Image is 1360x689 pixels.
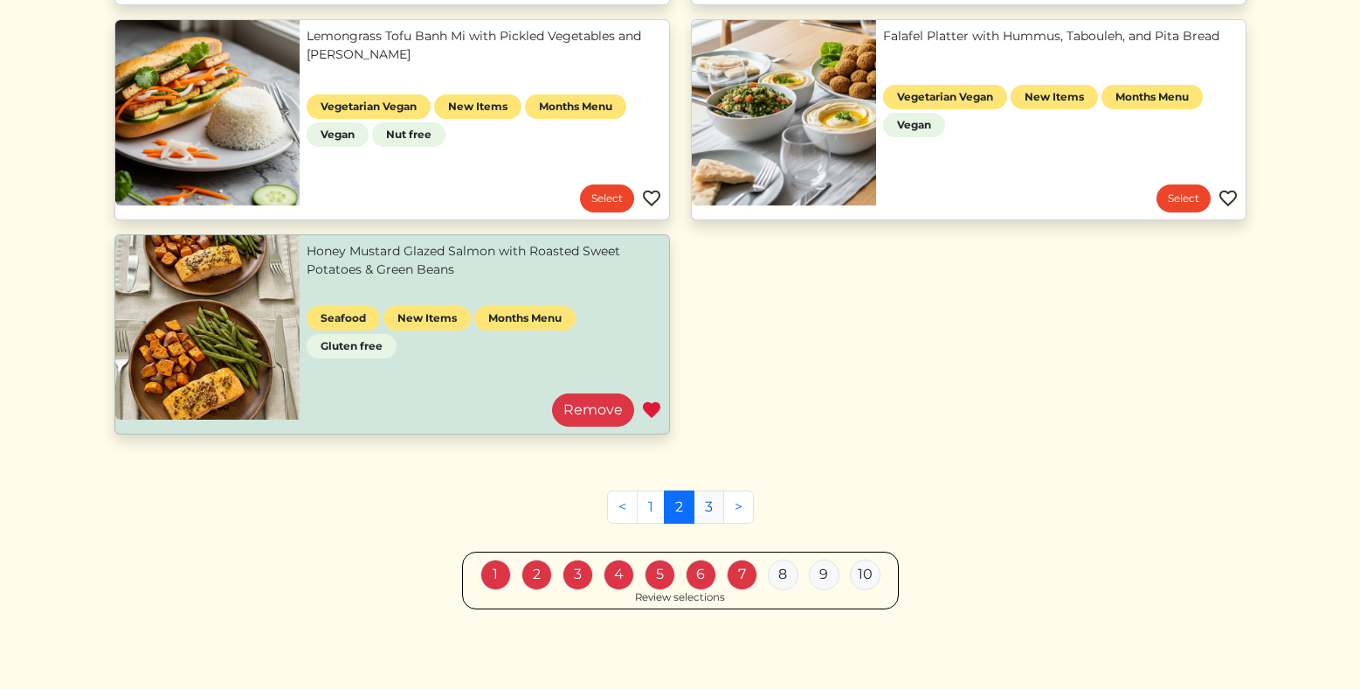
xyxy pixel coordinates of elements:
a: Lemongrass Tofu Banh Mi with Pickled Vegetables and [PERSON_NAME] [307,27,662,64]
div: 1 [480,560,511,590]
a: 1 2 3 4 5 6 7 8 9 10 Review selections [462,552,899,610]
div: 7 [727,560,757,590]
img: Favorite menu item [641,400,662,421]
a: 3 [694,491,724,524]
div: 9 [809,560,839,590]
div: Review selections [635,590,725,606]
a: 2 [664,491,694,524]
div: 8 [768,560,798,590]
a: Falafel Platter with Hummus, Tabouleh, and Pita Bread [883,27,1239,45]
a: Previous [607,491,638,524]
div: 5 [645,560,675,590]
a: Honey Mustard Glazed Salmon with Roasted Sweet Potatoes & Green Beans [307,242,662,279]
a: Select [1156,184,1211,212]
div: 2 [521,560,552,590]
a: Next [723,491,754,524]
div: 10 [850,560,880,590]
img: Favorite menu item [1218,188,1239,209]
img: Favorite menu item [641,188,662,209]
div: 3 [563,560,593,590]
a: 1 [637,491,665,524]
div: 6 [686,560,716,590]
a: Remove [552,393,634,427]
div: 4 [604,560,634,590]
a: Select [580,184,634,212]
nav: Pages [607,491,754,538]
